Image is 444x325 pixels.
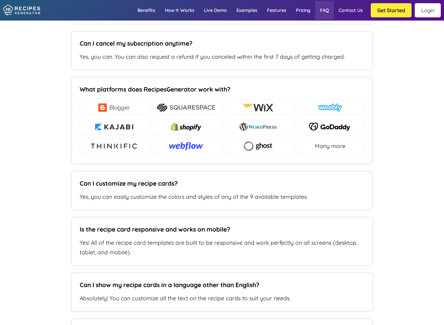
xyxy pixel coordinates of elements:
img: platform-wordpress.png [239,123,277,131]
h5: Can I show my recipe cards in a language other than English? [80,281,361,289]
a: Live demo [199,1,232,20]
a: FAQ [315,1,334,20]
a: Login [415,3,441,17]
div: Many more [296,138,364,154]
img: ghost.png [243,141,273,152]
a: Features [262,1,291,20]
img: webflow.png [169,142,203,151]
img: platform-thinkific.svg [90,142,138,151]
button: Get Started [371,3,412,17]
img: platform-squarespace.png [157,103,215,112]
a: Examples [232,1,262,20]
p: Yes, you can. You can also request a refund if you canceled within the first 7 days of getting ch... [80,52,364,62]
img: platform-weebly.png [318,103,342,112]
p: Yes, you can easily customize the colors and styles of any of the 9 available templates. [80,192,364,202]
h5: Can I customize my recipe cards? [80,180,361,187]
img: platform-blogger.png [98,103,130,112]
img: platform-wix.jpg [243,103,273,112]
a: How it works [160,1,199,20]
h5: Is the recipe card responsive and works on mobile? [80,225,361,233]
img: platform-kajabi.png [94,123,134,131]
a: Contact us [334,1,368,20]
img: platform-godaddy.svg [309,123,351,131]
a: Benefits [133,1,160,20]
img: platform-shopify.png [171,123,201,131]
h5: Can I cancel my subscription anytime? [80,40,361,47]
h5: What platforms does RecipesGenerator work with? [80,85,361,93]
p: Absolutely! You can customize all the text on the recipe cards to suit your needs. [80,294,364,303]
a: Pricing [291,1,315,20]
p: Yes! All of the recipe card templates are built to be responsive and work perfectly on all screen... [80,238,364,257]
